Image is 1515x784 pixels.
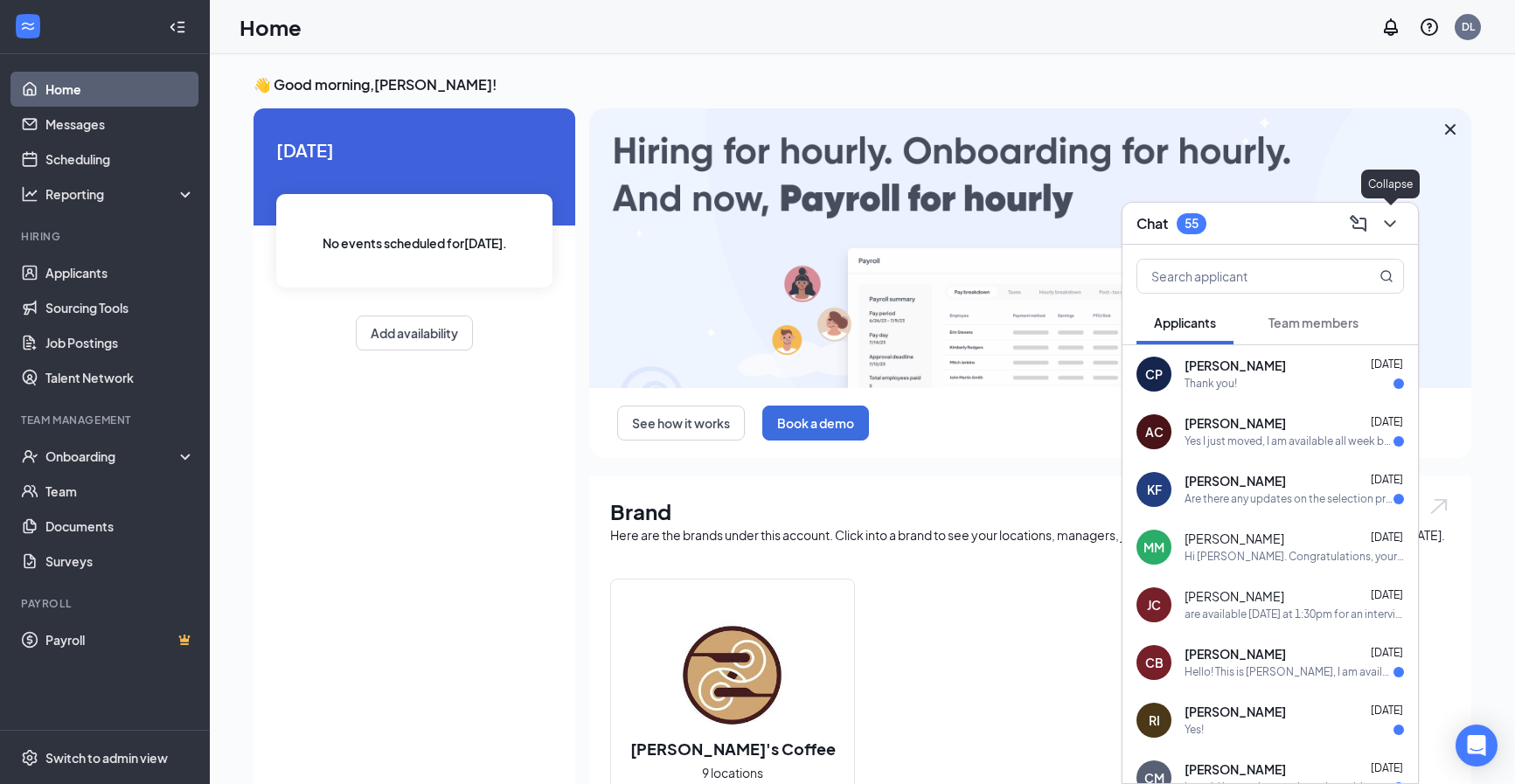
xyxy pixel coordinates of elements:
[1185,704,1286,721] span: [PERSON_NAME]
[1185,646,1286,663] span: [PERSON_NAME]
[45,544,195,579] a: Surveys
[1371,589,1403,602] span: [DATE]
[1185,492,1393,507] div: Are there any updates on the selection process for this role?
[1185,357,1286,375] span: [PERSON_NAME]
[45,107,195,142] a: Messages
[1456,725,1498,767] div: Open Intercom Messenger
[1371,704,1403,718] span: [DATE]
[610,526,1450,544] div: Here are the brands under this account. Click into a brand to see your locations, managers, job p...
[45,142,195,177] a: Scheduling
[677,619,789,731] img: Ziggi's Coffee
[1147,596,1161,614] div: JC
[1371,358,1403,371] span: [DATE]
[1145,423,1164,441] div: AC
[1149,711,1160,729] div: RI
[762,406,869,441] button: Book a demo
[1268,315,1359,330] span: Team members
[1462,19,1475,34] div: DL
[1145,365,1163,383] div: CP
[1147,481,1162,498] div: KF
[21,229,191,244] div: Hiring
[276,136,552,163] span: [DATE]
[19,17,37,35] svg: WorkstreamLogo
[1361,170,1420,198] div: Collapse
[45,325,195,360] a: Job Postings
[1136,214,1168,233] h3: Chat
[610,496,1450,526] h1: Brand
[1371,474,1403,487] span: [DATE]
[1371,531,1403,545] span: [DATE]
[702,763,763,782] span: 9 locations
[21,413,191,427] div: Team Management
[1371,762,1403,775] span: [DATE]
[1185,473,1286,490] span: [PERSON_NAME]
[589,108,1471,388] img: payroll-large.gif
[1185,761,1286,779] span: [PERSON_NAME]
[21,749,38,767] svg: Settings
[21,448,38,465] svg: UserCheck
[45,255,195,290] a: Applicants
[21,185,38,203] svg: Analysis
[1428,496,1450,517] img: open.6027fd2a22e1237b5b06.svg
[1185,415,1286,433] span: [PERSON_NAME]
[45,290,195,325] a: Sourcing Tools
[1137,260,1345,293] input: Search applicant
[45,749,168,767] div: Switch to admin view
[1185,588,1284,606] span: [PERSON_NAME]
[45,448,180,465] div: Onboarding
[1379,213,1400,234] svg: ChevronDown
[1185,434,1393,449] div: Yes I just moved, I am available all week besides [DATE]
[1380,17,1401,38] svg: Notifications
[1371,416,1403,429] span: [DATE]
[1143,538,1164,556] div: MM
[45,622,195,657] a: PayrollCrown
[45,509,195,544] a: Documents
[323,233,507,253] span: No events scheduled for [DATE] .
[169,18,186,36] svg: Collapse
[45,360,195,395] a: Talent Network
[1185,377,1237,392] div: Thank you!
[1145,654,1164,671] div: CB
[356,316,473,350] button: Add availability
[254,75,1471,94] h3: 👋 Good morning, [PERSON_NAME] !
[617,406,745,441] button: See how it works
[21,596,191,611] div: Payroll
[1185,723,1204,738] div: Yes!
[1185,216,1199,231] div: 55
[1440,119,1461,140] svg: Cross
[1376,210,1404,238] button: ChevronDown
[1371,647,1403,660] span: [DATE]
[1185,550,1404,565] div: Hi [PERSON_NAME]. Congratulations, your meeting with [PERSON_NAME]'s Coffee for Baristas at [GEOG...
[1154,315,1216,330] span: Applicants
[1379,269,1393,283] svg: MagnifyingGlass
[1348,213,1369,234] svg: ComposeMessage
[1185,665,1393,680] div: Hello! This is [PERSON_NAME], I am available anytime [DATE] and any day after that.
[1185,531,1284,548] span: [PERSON_NAME]
[1345,210,1373,238] button: ComposeMessage
[45,72,195,107] a: Home
[45,474,195,509] a: Team
[1185,607,1404,622] div: are available [DATE] at 1:30pm for an interview?:)
[240,12,302,42] h1: Home
[613,738,853,760] h2: [PERSON_NAME]'s Coffee
[1419,17,1440,38] svg: QuestionInfo
[45,185,196,203] div: Reporting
